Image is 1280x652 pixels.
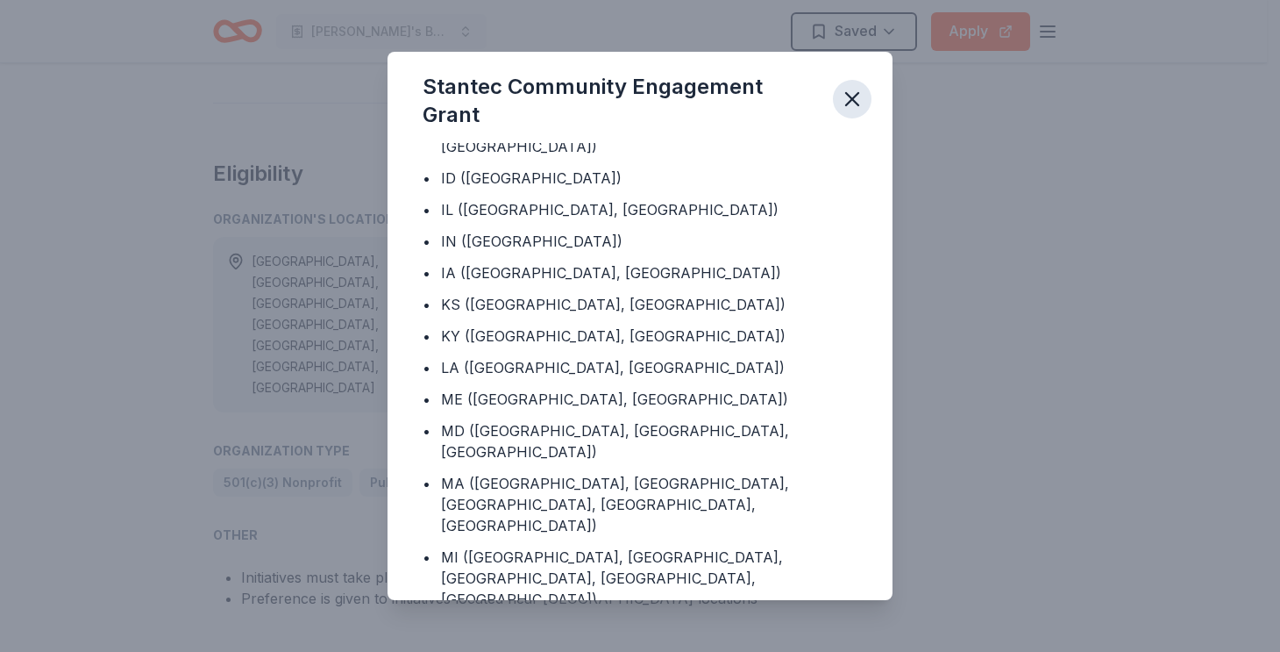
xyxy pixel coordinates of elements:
[441,262,781,283] div: IA ([GEOGRAPHIC_DATA], [GEOGRAPHIC_DATA])
[441,294,786,315] div: KS ([GEOGRAPHIC_DATA], [GEOGRAPHIC_DATA])
[423,326,430,347] div: •
[441,357,785,378] div: LA ([GEOGRAPHIC_DATA], [GEOGRAPHIC_DATA])
[441,547,857,610] div: MI ([GEOGRAPHIC_DATA], [GEOGRAPHIC_DATA], [GEOGRAPHIC_DATA], [GEOGRAPHIC_DATA], [GEOGRAPHIC_DATA])
[441,389,788,410] div: ME ([GEOGRAPHIC_DATA], [GEOGRAPHIC_DATA])
[423,473,430,494] div: •
[423,294,430,315] div: •
[423,73,819,129] div: Stantec Community Engagement Grant
[423,357,430,378] div: •
[423,547,430,568] div: •
[423,420,430,441] div: •
[423,231,430,252] div: •
[423,168,430,189] div: •
[441,168,622,189] div: ID ([GEOGRAPHIC_DATA])
[423,199,430,220] div: •
[441,473,857,536] div: MA ([GEOGRAPHIC_DATA], [GEOGRAPHIC_DATA], [GEOGRAPHIC_DATA], [GEOGRAPHIC_DATA], [GEOGRAPHIC_DATA])
[441,326,786,347] div: KY ([GEOGRAPHIC_DATA], [GEOGRAPHIC_DATA])
[441,199,779,220] div: IL ([GEOGRAPHIC_DATA], [GEOGRAPHIC_DATA])
[441,420,857,462] div: MD ([GEOGRAPHIC_DATA], [GEOGRAPHIC_DATA], [GEOGRAPHIC_DATA])
[423,262,430,283] div: •
[423,389,430,410] div: •
[441,231,622,252] div: IN ([GEOGRAPHIC_DATA])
